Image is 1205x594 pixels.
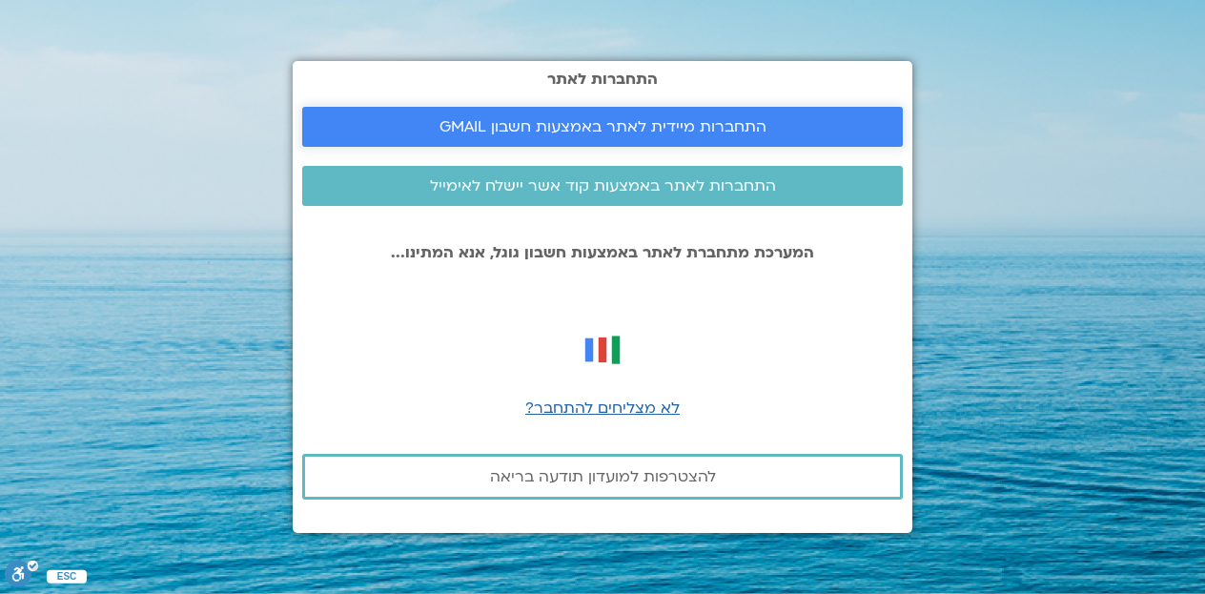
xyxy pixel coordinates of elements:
a: התחברות מיידית לאתר באמצעות חשבון GMAIL [302,107,903,147]
a: להצטרפות למועדון תודעה בריאה [302,454,903,500]
h2: התחברות לאתר [302,71,903,88]
span: התחברות מיידית לאתר באמצעות חשבון GMAIL [439,118,766,135]
a: התחברות לאתר באמצעות קוד אשר יישלח לאימייל [302,166,903,206]
p: המערכת מתחברת לאתר באמצעות חשבון גוגל, אנא המתינו... [302,244,903,261]
span: התחברות לאתר באמצעות קוד אשר יישלח לאימייל [430,177,776,195]
a: לא מצליחים להתחבר? [525,398,680,419]
span: להצטרפות למועדון תודעה בריאה [490,468,716,485]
